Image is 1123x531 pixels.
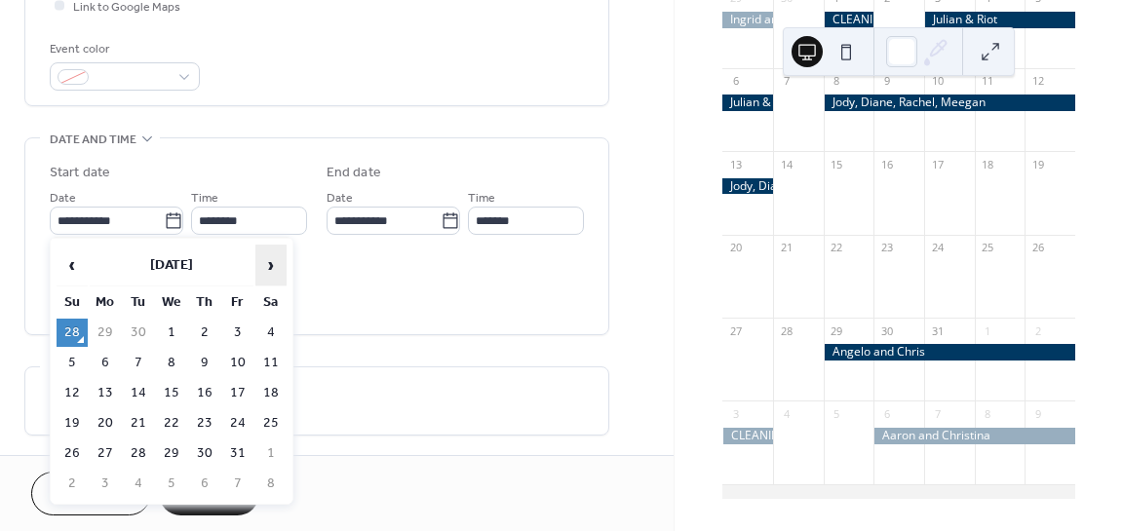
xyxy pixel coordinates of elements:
td: 5 [156,470,187,498]
td: 6 [189,470,220,498]
div: 26 [1030,241,1045,255]
td: 21 [123,409,154,437]
div: 16 [879,157,894,171]
div: 2 [1030,323,1045,338]
div: Jody, Diane, Rachel, Meegan [722,178,773,195]
td: 30 [189,439,220,468]
td: 25 [255,409,287,437]
div: 7 [930,406,945,421]
td: 15 [156,379,187,407]
th: Sa [255,288,287,317]
td: 11 [255,349,287,377]
th: We [156,288,187,317]
span: ‹ [58,246,87,284]
div: 5 [830,406,844,421]
button: Cancel [31,472,151,515]
div: 14 [779,157,794,171]
td: 8 [156,349,187,377]
span: Time [468,188,495,209]
div: 3 [728,406,743,421]
div: 25 [981,241,995,255]
div: 29 [830,323,844,338]
td: 29 [156,439,187,468]
td: 7 [123,349,154,377]
div: 13 [728,157,743,171]
span: Date [327,188,353,209]
td: 18 [255,379,287,407]
td: 5 [57,349,88,377]
td: 8 [255,470,287,498]
div: Aaron and Christina [873,428,1075,444]
div: 11 [981,74,995,89]
td: 9 [189,349,220,377]
div: Event color [50,39,196,59]
div: Julian & Riot [722,95,773,111]
div: 8 [981,406,995,421]
td: 20 [90,409,121,437]
div: 27 [728,323,743,338]
span: Date and time [50,130,136,150]
td: 29 [90,319,121,347]
div: 4 [779,406,794,421]
span: Cancel [65,485,117,506]
div: 18 [981,157,995,171]
div: 23 [879,241,894,255]
td: 14 [123,379,154,407]
th: Tu [123,288,154,317]
th: Su [57,288,88,317]
th: [DATE] [90,245,253,286]
td: 13 [90,379,121,407]
td: 24 [222,409,253,437]
span: Time [191,188,218,209]
div: 19 [1030,157,1045,171]
td: 16 [189,379,220,407]
td: 4 [123,470,154,498]
div: End date [327,163,381,183]
div: 22 [830,241,844,255]
th: Th [189,288,220,317]
div: 7 [779,74,794,89]
td: 27 [90,439,121,468]
td: 4 [255,319,287,347]
div: 17 [930,157,945,171]
div: 21 [779,241,794,255]
div: 31 [930,323,945,338]
div: 24 [930,241,945,255]
td: 26 [57,439,88,468]
div: 9 [1030,406,1045,421]
td: 2 [57,470,88,498]
div: 10 [930,74,945,89]
td: 19 [57,409,88,437]
span: › [256,246,286,284]
div: 6 [728,74,743,89]
td: 23 [189,409,220,437]
div: Julian & Riot [924,12,1075,28]
div: CLEANING [722,428,773,444]
td: 3 [222,319,253,347]
div: 15 [830,157,844,171]
span: Save [193,485,225,506]
td: 3 [90,470,121,498]
div: 1 [981,323,995,338]
td: 2 [189,319,220,347]
div: 8 [830,74,844,89]
div: 9 [879,74,894,89]
td: 1 [255,439,287,468]
td: 17 [222,379,253,407]
td: 28 [57,319,88,347]
td: 7 [222,470,253,498]
th: Mo [90,288,121,317]
div: 20 [728,241,743,255]
div: 28 [779,323,794,338]
td: 22 [156,409,187,437]
div: CLEANING [824,12,874,28]
span: Date [50,188,76,209]
td: 28 [123,439,154,468]
div: 30 [879,323,894,338]
td: 6 [90,349,121,377]
td: 31 [222,439,253,468]
td: 30 [123,319,154,347]
div: Start date [50,163,110,183]
td: 12 [57,379,88,407]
